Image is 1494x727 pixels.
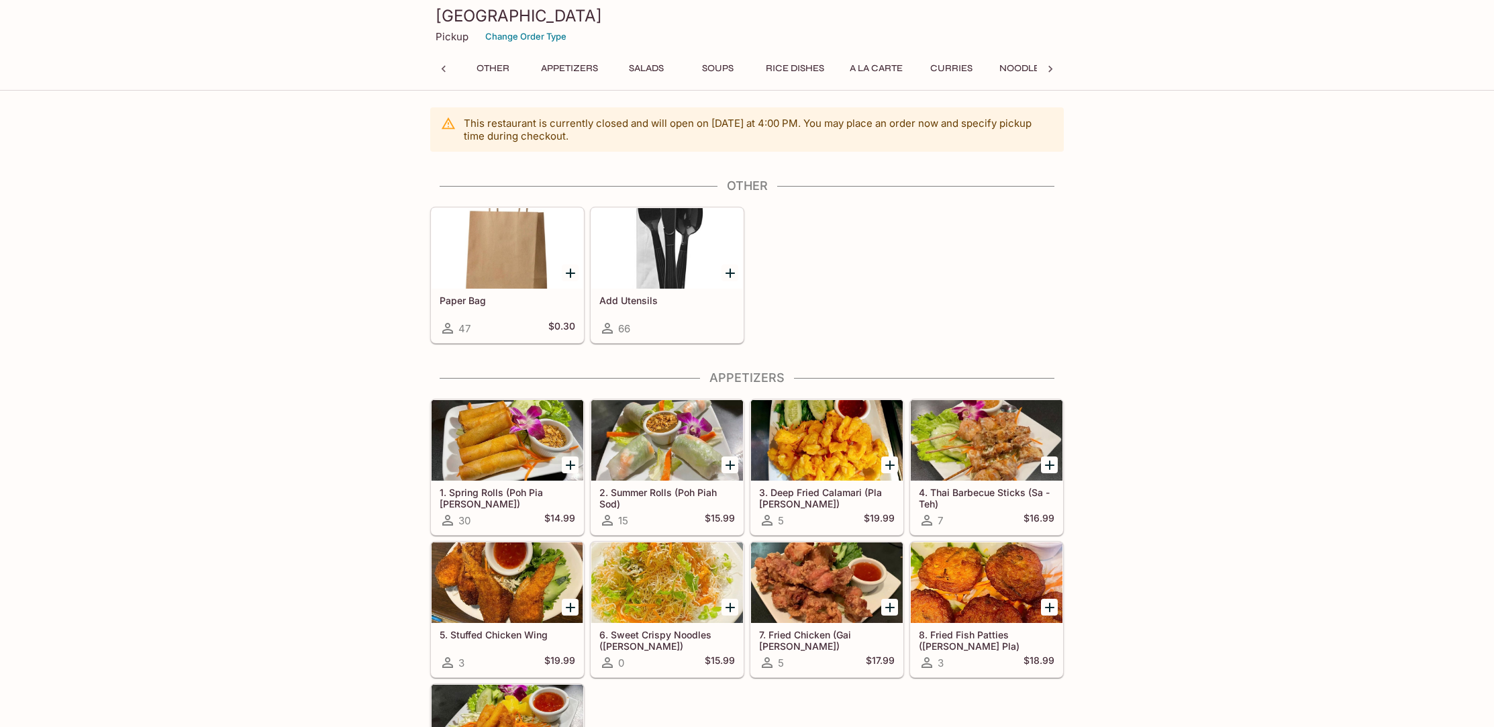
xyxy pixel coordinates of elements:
[479,26,572,47] button: Change Order Type
[562,264,579,281] button: Add Paper Bag
[436,30,468,43] p: Pickup
[866,655,895,671] h5: $17.99
[751,542,903,623] div: 7. Fried Chicken (Gai Tod)
[881,599,898,616] button: Add 7. Fried Chicken (Gai Tod)
[759,629,895,651] h5: 7. Fried Chicken (Gai [PERSON_NAME])
[778,514,784,527] span: 5
[591,399,744,535] a: 2. Summer Rolls (Poh Piah Sod)15$15.99
[759,487,895,509] h5: 3. Deep Fried Calamari (Pla [PERSON_NAME])
[911,400,1062,481] div: 4. Thai Barbecue Sticks (Sa - Teh)
[431,399,584,535] a: 1. Spring Rolls (Poh Pia [PERSON_NAME])30$14.99
[432,400,583,481] div: 1. Spring Rolls (Poh Pia Tod)
[599,487,735,509] h5: 2. Summer Rolls (Poh Piah Sod)
[591,207,744,343] a: Add Utensils66
[458,322,470,335] span: 47
[618,514,628,527] span: 15
[778,657,784,669] span: 5
[562,599,579,616] button: Add 5. Stuffed Chicken Wing
[1041,599,1058,616] button: Add 8. Fried Fish Patties (Tod Mun Pla)
[687,59,748,78] button: Soups
[548,320,575,336] h5: $0.30
[758,59,832,78] button: Rice Dishes
[430,371,1064,385] h4: Appetizers
[751,400,903,481] div: 3. Deep Fried Calamari (Pla Meuk Tod)
[910,542,1063,677] a: 8. Fried Fish Patties ([PERSON_NAME] Pla)3$18.99
[919,629,1054,651] h5: 8. Fried Fish Patties ([PERSON_NAME] Pla)
[1024,512,1054,528] h5: $16.99
[432,208,583,289] div: Paper Bag
[911,542,1062,623] div: 8. Fried Fish Patties (Tod Mun Pla)
[440,295,575,306] h5: Paper Bag
[591,208,743,289] div: Add Utensils
[618,657,624,669] span: 0
[591,542,743,623] div: 6. Sweet Crispy Noodles (Mee Krob)
[705,655,735,671] h5: $15.99
[544,512,575,528] h5: $14.99
[616,59,677,78] button: Salads
[562,456,579,473] button: Add 1. Spring Rolls (Poh Pia Tod)
[705,512,735,528] h5: $15.99
[992,59,1052,78] button: Noodles
[1024,655,1054,671] h5: $18.99
[436,5,1058,26] h3: [GEOGRAPHIC_DATA]
[591,542,744,677] a: 6. Sweet Crispy Noodles ([PERSON_NAME])0$15.99
[431,542,584,677] a: 5. Stuffed Chicken Wing3$19.99
[881,456,898,473] button: Add 3. Deep Fried Calamari (Pla Meuk Tod)
[721,456,738,473] button: Add 2. Summer Rolls (Poh Piah Sod)
[1041,456,1058,473] button: Add 4. Thai Barbecue Sticks (Sa - Teh)
[462,59,523,78] button: Other
[458,657,464,669] span: 3
[440,487,575,509] h5: 1. Spring Rolls (Poh Pia [PERSON_NAME])
[864,512,895,528] h5: $19.99
[440,629,575,640] h5: 5. Stuffed Chicken Wing
[432,542,583,623] div: 5. Stuffed Chicken Wing
[750,399,903,535] a: 3. Deep Fried Calamari (Pla [PERSON_NAME])5$19.99
[938,514,943,527] span: 7
[618,322,630,335] span: 66
[921,59,981,78] button: Curries
[599,629,735,651] h5: 6. Sweet Crispy Noodles ([PERSON_NAME])
[599,295,735,306] h5: Add Utensils
[938,657,944,669] span: 3
[721,264,738,281] button: Add Add Utensils
[910,399,1063,535] a: 4. Thai Barbecue Sticks (Sa - Teh)7$16.99
[842,59,910,78] button: A La Carte
[721,599,738,616] button: Add 6. Sweet Crispy Noodles (Mee Krob)
[458,514,470,527] span: 30
[534,59,605,78] button: Appetizers
[430,179,1064,193] h4: Other
[464,117,1053,142] p: This restaurant is currently closed and will open on [DATE] at 4:00 PM . You may place an order n...
[750,542,903,677] a: 7. Fried Chicken (Gai [PERSON_NAME])5$17.99
[919,487,1054,509] h5: 4. Thai Barbecue Sticks (Sa - Teh)
[591,400,743,481] div: 2. Summer Rolls (Poh Piah Sod)
[431,207,584,343] a: Paper Bag47$0.30
[544,655,575,671] h5: $19.99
